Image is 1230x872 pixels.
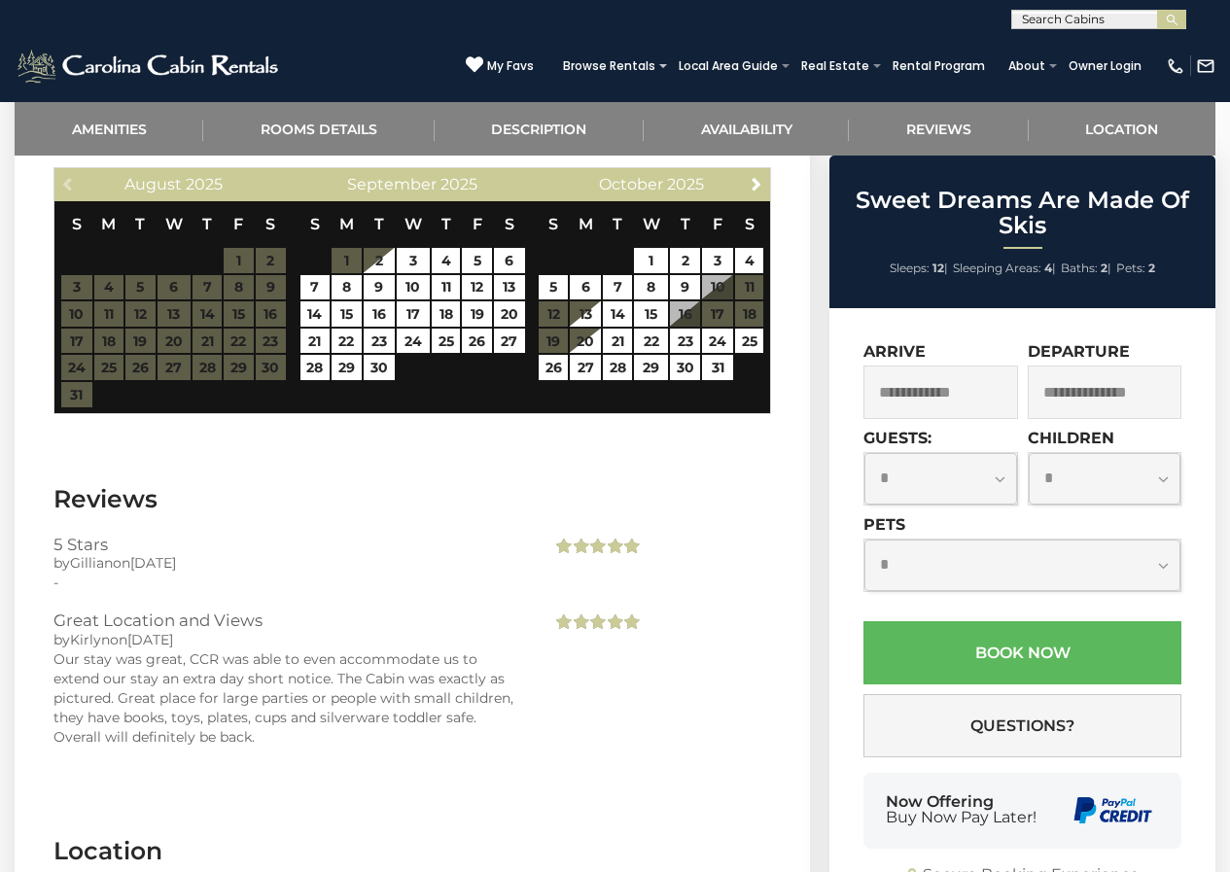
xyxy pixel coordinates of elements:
span: August [124,175,182,193]
span: Saturday [745,215,755,233]
a: 8 [332,275,362,300]
a: 30 [364,355,395,380]
a: Next [744,171,768,195]
div: Our stay was great, CCR was able to even accommodate us to extend our stay an extra day short not... [53,649,522,747]
a: 13 [494,275,525,300]
a: About [999,52,1055,80]
span: [DATE] [130,554,176,572]
a: 19 [462,301,492,327]
a: 22 [634,329,667,354]
a: 18 [432,301,460,327]
a: 31 [702,355,733,380]
a: Local Area Guide [669,52,788,80]
span: Thursday [441,215,451,233]
a: Real Estate [791,52,879,80]
a: 29 [634,355,667,380]
span: Friday [473,215,482,233]
a: 10 [397,275,431,300]
a: 11 [432,275,460,300]
div: by on [53,630,522,649]
a: 28 [300,355,331,380]
div: - [53,573,522,592]
li: | [953,256,1056,281]
a: 29 [332,355,362,380]
span: Next [749,176,764,192]
a: 7 [603,275,632,300]
strong: 12 [932,261,944,275]
a: Amenities [15,102,203,156]
a: 4 [735,248,763,273]
img: White-1-2.png [15,47,284,86]
span: Buy Now Pay Later! [886,810,1037,825]
span: Sunday [72,215,82,233]
a: Availability [644,102,849,156]
span: Friday [233,215,243,233]
span: Gillian [70,554,113,572]
a: 21 [300,329,331,354]
a: 27 [570,355,601,380]
div: Now Offering [886,794,1037,825]
span: Wednesday [165,215,183,233]
h3: Great Location and Views [53,611,522,629]
a: 9 [670,275,701,300]
span: Kirlyn [70,631,110,648]
a: Rental Program [883,52,995,80]
div: by on [53,553,522,573]
button: Questions? [863,694,1181,757]
a: 23 [364,329,395,354]
a: 7 [300,275,331,300]
label: Pets [863,515,905,534]
a: 30 [670,355,701,380]
img: phone-regular-white.png [1166,56,1185,76]
a: 5 [539,275,568,300]
span: Sleeping Areas: [953,261,1041,275]
span: Tuesday [374,215,384,233]
span: Tuesday [135,215,145,233]
span: October [599,175,663,193]
a: 22 [332,329,362,354]
a: Location [1029,102,1215,156]
a: 2 [364,248,395,273]
span: 2025 [667,175,704,193]
h3: 5 Stars [53,536,522,553]
strong: 2 [1148,261,1155,275]
span: 2025 [186,175,223,193]
a: 16 [364,301,395,327]
span: Monday [101,215,116,233]
a: 6 [570,275,601,300]
label: Departure [1028,342,1130,361]
a: 15 [634,301,667,327]
a: 14 [603,301,632,327]
span: Sunday [548,215,558,233]
span: Friday [713,215,722,233]
strong: 4 [1044,261,1052,275]
label: Arrive [863,342,926,361]
a: 13 [570,301,601,327]
span: Baths: [1061,261,1098,275]
li: | [890,256,948,281]
span: Monday [579,215,593,233]
a: 5 [462,248,492,273]
li: | [1061,256,1111,281]
a: 14 [300,301,331,327]
a: 17 [397,301,431,327]
a: Owner Login [1059,52,1151,80]
a: Rooms Details [203,102,434,156]
a: 4 [432,248,460,273]
a: 3 [702,248,733,273]
a: 23 [670,329,701,354]
span: [DATE] [127,631,173,648]
label: Guests: [863,429,931,447]
span: Monday [339,215,354,233]
span: 2025 [440,175,477,193]
a: 25 [735,329,763,354]
span: Wednesday [404,215,422,233]
button: Book Now [863,621,1181,684]
a: 2 [670,248,701,273]
span: Tuesday [613,215,622,233]
span: Thursday [202,215,212,233]
span: Wednesday [643,215,660,233]
a: 26 [462,329,492,354]
a: Reviews [849,102,1028,156]
a: 12 [462,275,492,300]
